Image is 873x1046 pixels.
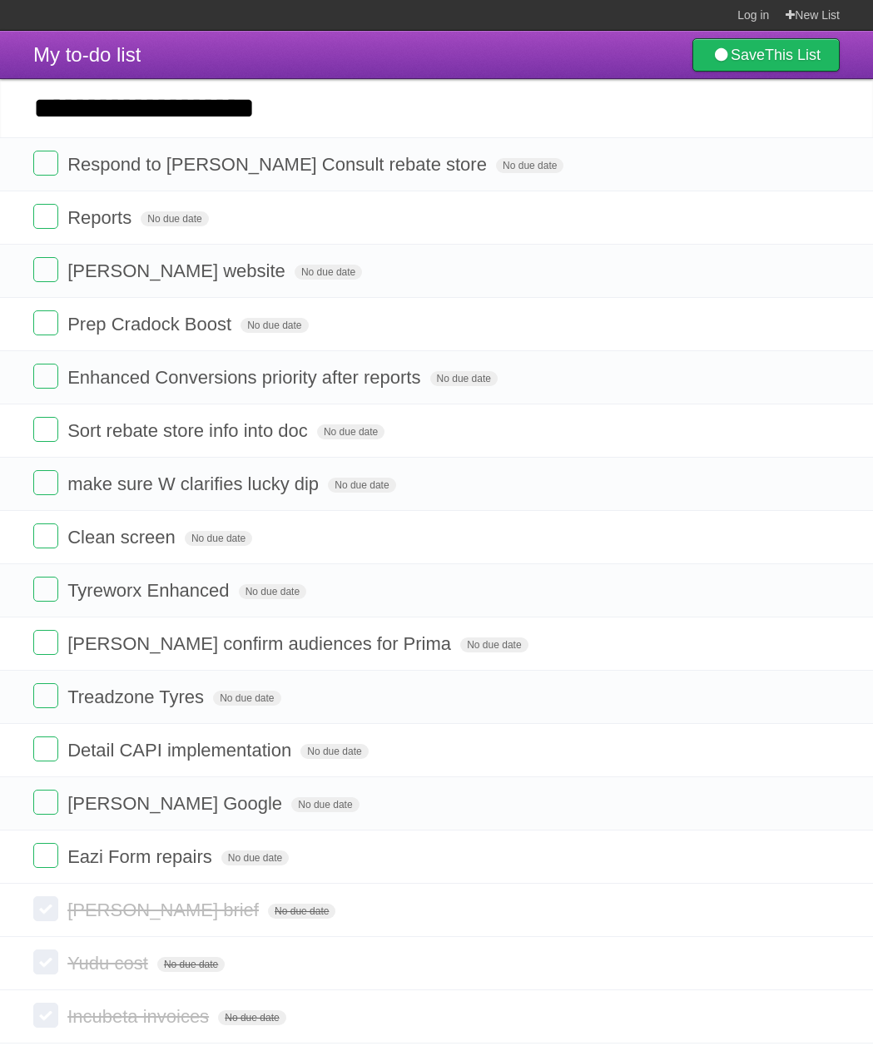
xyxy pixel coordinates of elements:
[430,371,498,386] span: No due date
[67,367,424,388] span: Enhanced Conversions priority after reports
[67,314,236,335] span: Prep Cradock Boost
[33,257,58,282] label: Done
[33,736,58,761] label: Done
[67,527,180,548] span: Clean screen
[67,793,286,814] span: [PERSON_NAME] Google
[67,740,295,761] span: Detail CAPI implementation
[317,424,384,439] span: No due date
[33,364,58,389] label: Done
[460,637,528,652] span: No due date
[67,580,233,601] span: Tyreworx Enhanced
[692,38,840,72] a: SaveThis List
[268,904,335,919] span: No due date
[33,310,58,335] label: Done
[291,797,359,812] span: No due date
[33,151,58,176] label: Done
[33,790,58,815] label: Done
[33,470,58,495] label: Done
[67,900,263,920] span: [PERSON_NAME] brief
[67,1006,213,1027] span: Incubeta invoices
[67,154,491,175] span: Respond to [PERSON_NAME] Consult rebate store
[185,531,252,546] span: No due date
[33,1003,58,1028] label: Done
[67,846,216,867] span: Eazi Form repairs
[33,204,58,229] label: Done
[496,158,563,173] span: No due date
[33,523,58,548] label: Done
[33,896,58,921] label: Done
[67,260,290,281] span: [PERSON_NAME] website
[765,47,821,63] b: This List
[33,417,58,442] label: Done
[241,318,308,333] span: No due date
[328,478,395,493] span: No due date
[33,949,58,974] label: Done
[33,843,58,868] label: Done
[300,744,368,759] span: No due date
[67,473,323,494] span: make sure W clarifies lucky dip
[213,691,280,706] span: No due date
[67,207,136,228] span: Reports
[33,630,58,655] label: Done
[141,211,208,226] span: No due date
[67,687,208,707] span: Treadzone Tyres
[218,1010,285,1025] span: No due date
[295,265,362,280] span: No due date
[33,43,141,66] span: My to-do list
[67,420,312,441] span: Sort rebate store info into doc
[33,577,58,602] label: Done
[33,683,58,708] label: Done
[239,584,306,599] span: No due date
[221,850,289,865] span: No due date
[67,953,152,974] span: Yudu cost
[67,633,455,654] span: [PERSON_NAME] confirm audiences for Prima
[157,957,225,972] span: No due date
